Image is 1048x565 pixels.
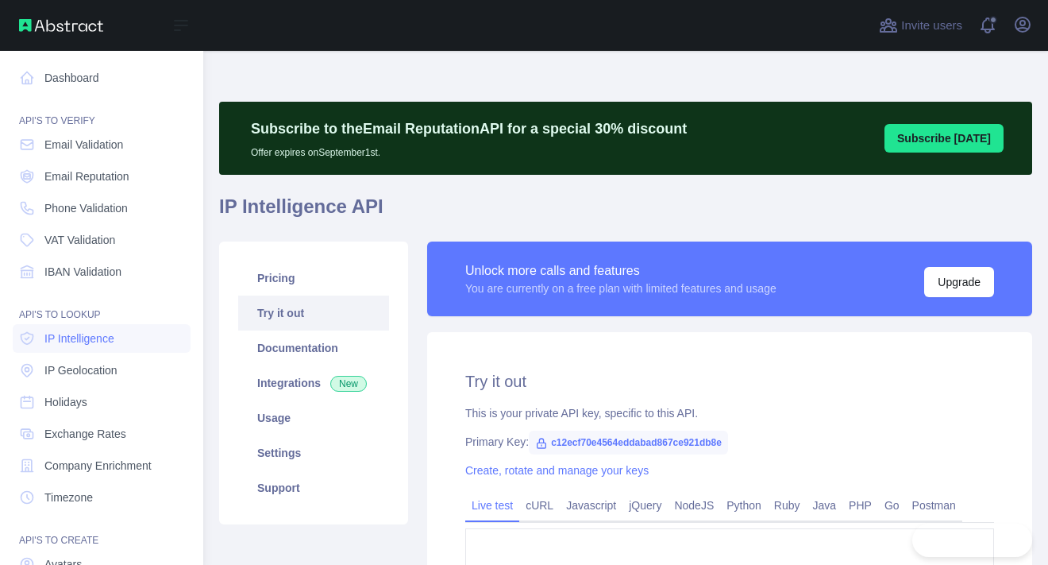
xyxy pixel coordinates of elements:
[465,281,776,296] div: You are currently on a free plan with limited features and usage
[13,451,191,480] a: Company Enrichment
[529,431,728,455] span: c12ecf70e4564eddabad867ce921db8e
[13,130,191,159] a: Email Validation
[44,331,114,346] span: IP Intelligence
[44,426,126,442] span: Exchange Rates
[44,458,152,474] span: Company Enrichment
[13,289,191,321] div: API'S TO LOOKUP
[906,493,962,518] a: Postman
[13,420,191,448] a: Exchange Rates
[560,493,622,518] a: Javascript
[465,434,994,450] div: Primary Key:
[44,168,129,184] span: Email Reputation
[13,194,191,223] a: Phone Validation
[238,331,389,366] a: Documentation
[238,470,389,505] a: Support
[238,366,389,401] a: Integrations New
[878,493,906,518] a: Go
[924,267,994,297] button: Upgrade
[720,493,768,518] a: Python
[465,405,994,421] div: This is your private API key, specific to this API.
[251,140,687,159] p: Offer expires on September 1st.
[13,356,191,385] a: IP Geolocation
[251,118,687,140] p: Subscribe to the Email Reputation API for a special 30 % discount
[842,493,878,518] a: PHP
[465,464,649,477] a: Create, rotate and manage your keys
[465,261,776,281] div: Unlock more calls and features
[44,264,121,280] span: IBAN Validation
[807,493,843,518] a: Java
[219,194,1032,232] h1: IP Intelligence API
[44,394,87,410] span: Holidays
[465,370,994,393] h2: Try it out
[44,137,123,153] span: Email Validation
[238,261,389,296] a: Pricing
[13,515,191,547] div: API'S TO CREATE
[19,19,103,32] img: Abstract API
[44,490,93,505] span: Timezone
[238,401,389,435] a: Usage
[13,95,191,127] div: API'S TO VERIFY
[44,200,128,216] span: Phone Validation
[13,483,191,512] a: Timezone
[238,435,389,470] a: Settings
[519,493,560,518] a: cURL
[465,493,519,518] a: Live test
[44,362,118,378] span: IP Geolocation
[13,257,191,286] a: IBAN Validation
[622,493,668,518] a: jQuery
[768,493,807,518] a: Ruby
[912,524,1032,557] iframe: Toggle Customer Support
[238,296,389,331] a: Try it out
[876,13,965,38] button: Invite users
[13,162,191,191] a: Email Reputation
[668,493,720,518] a: NodeJS
[884,124,1004,153] button: Subscribe [DATE]
[13,324,191,353] a: IP Intelligence
[44,232,115,248] span: VAT Validation
[13,64,191,92] a: Dashboard
[13,388,191,416] a: Holidays
[901,17,962,35] span: Invite users
[13,226,191,254] a: VAT Validation
[330,376,367,392] span: New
